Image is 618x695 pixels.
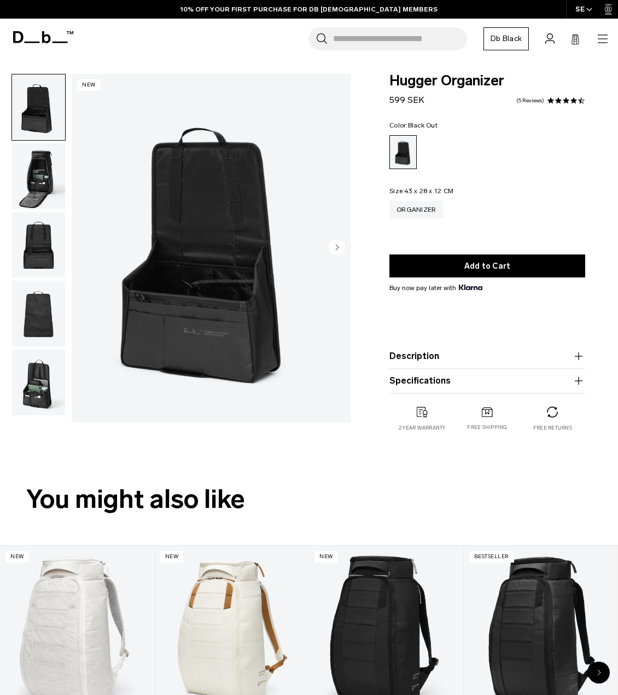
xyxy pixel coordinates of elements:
[11,143,66,210] button: Hugger Organizer Black Out
[467,424,507,431] p: Free shipping
[389,283,482,293] span: Buy now pay later with
[329,239,345,257] button: Next slide
[399,424,446,432] p: 2 year warranty
[5,551,29,563] p: New
[12,212,65,278] img: Hugger Organizer Black Out
[404,187,453,195] span: 43 x 28 x 12 CM
[11,74,66,141] button: Hugger Organizer Black Out
[483,27,529,50] a: Db Black
[588,662,610,684] div: Next slide
[389,188,453,194] legend: Size:
[408,121,438,129] span: Black Out
[180,4,438,14] a: 10% OFF YOUR FIRST PURCHASE FOR DB [DEMOGRAPHIC_DATA] MEMBERS
[389,135,417,169] a: Black Out
[72,74,351,422] img: Hugger Organizer Black Out
[11,212,66,279] button: Hugger Organizer Black Out
[11,280,66,347] button: Hugger Organizer Black Out
[77,79,101,91] p: New
[314,551,338,563] p: New
[12,350,65,415] img: Hugger Organizer Black Out
[12,143,65,209] img: Hugger Organizer Black Out
[516,98,544,103] a: 5 reviews
[12,74,65,140] img: Hugger Organizer Black Out
[389,374,585,387] button: Specifications
[389,254,585,277] button: Add to Cart
[389,95,424,105] span: 599 SEK
[72,74,351,422] li: 1 / 5
[533,424,572,432] p: Free returns
[160,551,184,563] p: New
[469,551,514,563] p: Bestseller
[26,480,592,519] h2: You might also like
[389,122,438,129] legend: Color:
[11,349,66,416] button: Hugger Organizer Black Out
[389,350,585,363] button: Description
[389,201,443,218] a: Organizer
[459,285,482,290] img: {"height" => 20, "alt" => "Klarna"}
[12,281,65,346] img: Hugger Organizer Black Out
[389,74,585,88] span: Hugger Organizer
